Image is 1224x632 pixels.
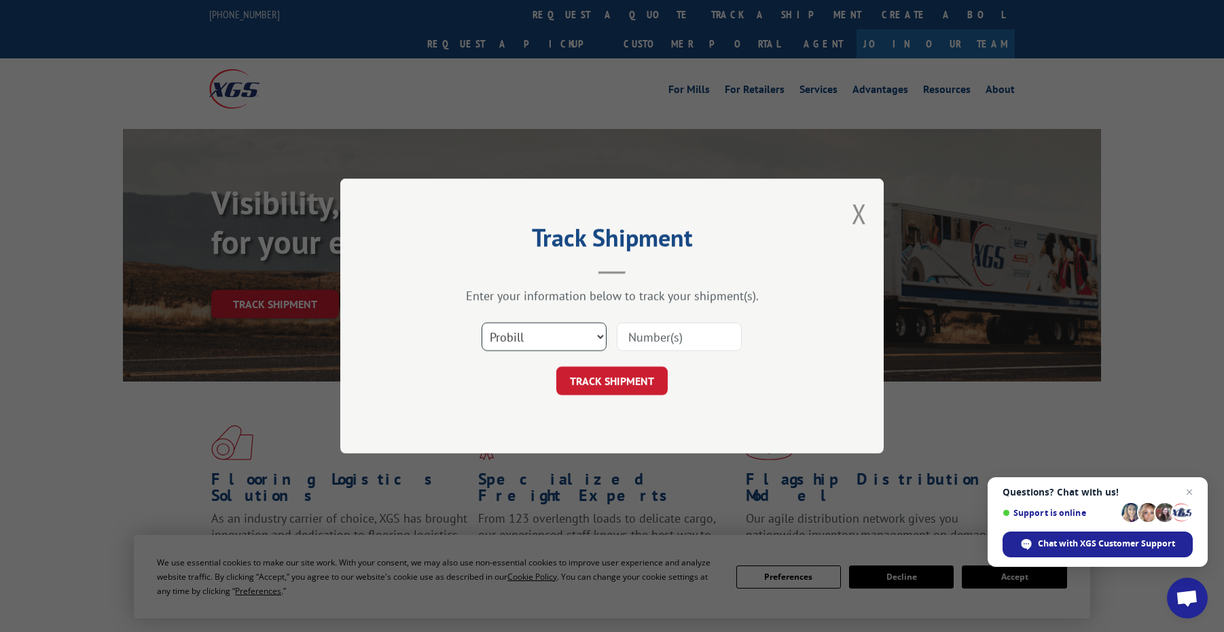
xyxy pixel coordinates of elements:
[1003,532,1193,557] div: Chat with XGS Customer Support
[852,196,867,231] button: Close modal
[617,322,742,351] input: Number(s)
[408,288,816,303] div: Enter your information below to track your shipment(s).
[1038,538,1175,550] span: Chat with XGS Customer Support
[556,367,668,395] button: TRACK SHIPMENT
[1003,508,1117,518] span: Support is online
[1167,578,1208,618] div: Open chat
[408,228,816,254] h2: Track Shipment
[1181,484,1198,500] span: Close chat
[1003,487,1193,498] span: Questions? Chat with us!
